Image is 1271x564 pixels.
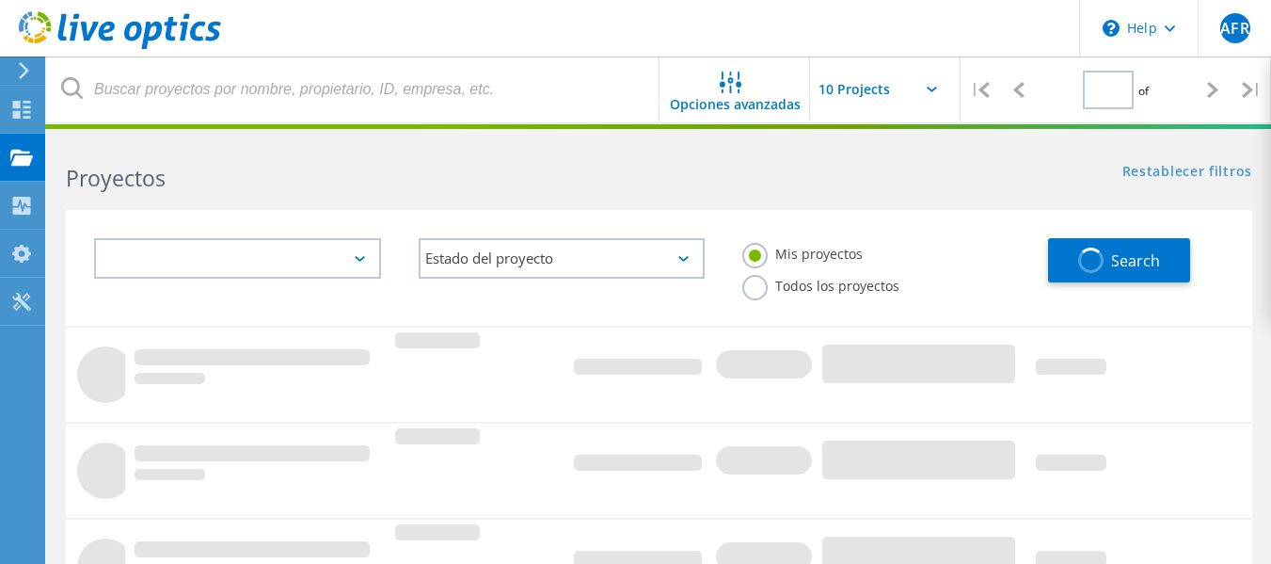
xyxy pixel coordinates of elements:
[419,238,706,279] div: Estado del proyecto
[66,163,166,193] b: Proyectos
[1220,21,1248,36] span: AFR
[1111,250,1160,271] span: Search
[1122,165,1252,181] a: Restablecer filtros
[1232,56,1271,123] div: |
[742,275,899,293] label: Todos los proyectos
[742,243,863,261] label: Mis proyectos
[670,98,801,111] span: Opciones avanzadas
[961,56,999,123] div: |
[1103,20,1120,37] svg: \n
[47,56,660,122] input: Buscar proyectos por nombre, propietario, ID, empresa, etc.
[1048,238,1190,282] button: Search
[19,40,221,53] a: Live Optics Dashboard
[1138,83,1149,99] span: of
